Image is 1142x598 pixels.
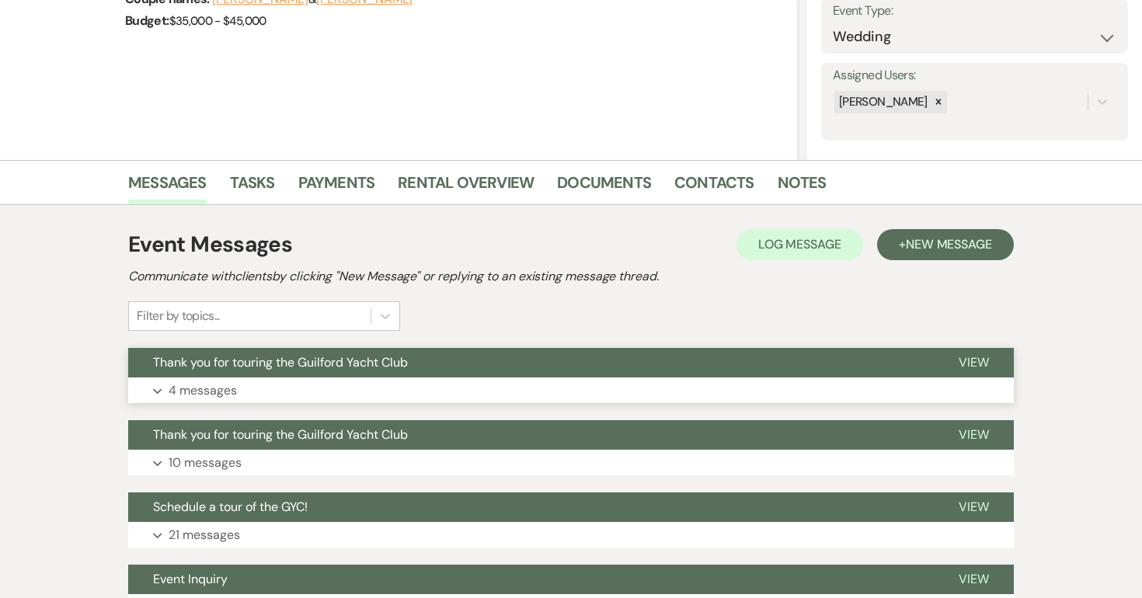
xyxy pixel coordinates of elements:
a: Payments [298,170,375,204]
button: 10 messages [128,450,1014,476]
button: View [934,348,1014,377]
span: View [959,499,989,515]
a: Documents [557,170,651,204]
button: View [934,420,1014,450]
span: View [959,426,989,443]
p: 10 messages [169,453,242,473]
span: $35,000 - $45,000 [169,13,266,29]
p: 21 messages [169,525,240,545]
span: Budget: [125,12,169,29]
button: View [934,565,1014,594]
a: Rental Overview [398,170,534,204]
a: Notes [778,170,827,204]
button: Event Inquiry [128,565,934,594]
a: Contacts [674,170,754,204]
h2: Communicate with clients by clicking "New Message" or replying to an existing message thread. [128,267,1014,286]
div: [PERSON_NAME] [834,91,930,113]
span: Thank you for touring the Guilford Yacht Club [153,354,408,370]
h1: Event Messages [128,228,292,261]
span: Thank you for touring the Guilford Yacht Club [153,426,408,443]
button: Thank you for touring the Guilford Yacht Club [128,420,934,450]
button: View [934,492,1014,522]
a: Tasks [230,170,275,204]
span: View [959,571,989,587]
span: New Message [906,236,992,252]
label: Assigned Users: [833,64,1116,87]
div: Filter by topics... [137,307,220,325]
span: Log Message [758,236,841,252]
span: Event Inquiry [153,571,228,587]
button: Thank you for touring the Guilford Yacht Club [128,348,934,377]
button: Schedule a tour of the GYC! [128,492,934,522]
span: Schedule a tour of the GYC! [153,499,308,515]
p: 4 messages [169,381,237,401]
a: Messages [128,170,207,204]
button: +New Message [877,229,1014,260]
button: Log Message [736,229,863,260]
button: 21 messages [128,522,1014,548]
span: View [959,354,989,370]
button: 4 messages [128,377,1014,404]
